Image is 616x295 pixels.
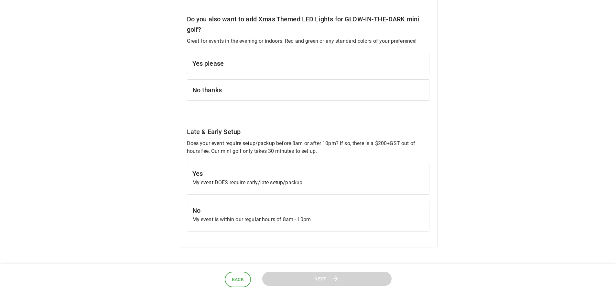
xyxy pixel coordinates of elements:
p: ⚡ Powered By [273,255,343,278]
h6: Late & Early Setup [187,127,429,137]
h6: No [192,205,424,216]
span: Back [232,276,244,284]
button: Next [262,272,392,286]
p: Great for events in the evening or indoors. Red and green or any standard colors of your preference! [187,37,429,45]
p: My event is within our regular hours of 8am - 10pm [192,216,424,223]
h6: Do you also want to add Xmas Themed LED Lights for GLOW-IN-THE-DARK mini golf? [187,14,429,35]
h6: Yes [192,168,424,179]
p: My event DOES require early/late setup/packup [192,179,424,187]
h6: No thanks [192,85,424,95]
button: Back [225,272,251,288]
h6: Yes please [192,58,424,69]
p: Does your event require setup/packup before 8am or after 10pm? If so, there is a $200+GST out of ... [187,140,429,155]
span: Next [314,275,327,283]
